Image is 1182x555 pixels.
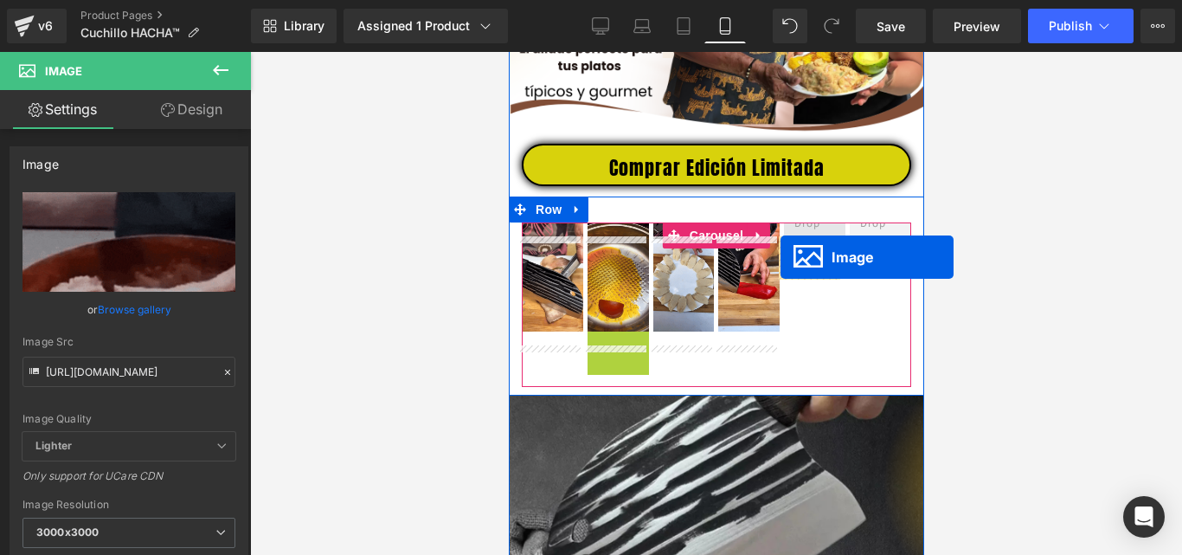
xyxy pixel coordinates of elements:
[357,17,494,35] div: Assigned 1 Product
[22,145,57,171] span: Row
[239,171,261,197] a: Expand / Collapse
[22,300,235,319] div: or
[621,9,663,43] a: Laptop
[13,92,402,134] a: Comprar Edición Limitada
[22,499,235,511] div: Image Resolution
[773,9,807,43] button: Undo
[129,90,254,129] a: Design
[954,17,1000,35] span: Preview
[1140,9,1175,43] button: More
[1028,9,1134,43] button: Publish
[35,439,72,452] b: Lighter
[22,357,235,387] input: Link
[80,9,251,23] a: Product Pages
[877,17,905,35] span: Save
[98,294,171,325] a: Browse gallery
[22,147,59,171] div: Image
[663,9,704,43] a: Tablet
[35,15,56,37] div: v6
[1123,496,1165,538] div: Open Intercom Messenger
[80,26,180,40] span: Cuchillo HACHA™
[814,9,849,43] button: Redo
[36,526,99,539] b: 3000x3000
[22,413,235,425] div: Image Quality
[933,9,1021,43] a: Preview
[1049,19,1092,33] span: Publish
[7,9,67,43] a: v6
[251,9,337,43] a: New Library
[177,171,239,197] span: Carousel
[22,336,235,348] div: Image Src
[45,64,82,78] span: Image
[57,145,80,171] a: Expand / Collapse
[284,18,324,34] span: Library
[22,469,235,494] div: Only support for UCare CDN
[704,9,746,43] a: Mobile
[580,9,621,43] a: Desktop
[100,105,316,127] span: Comprar Edición Limitada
